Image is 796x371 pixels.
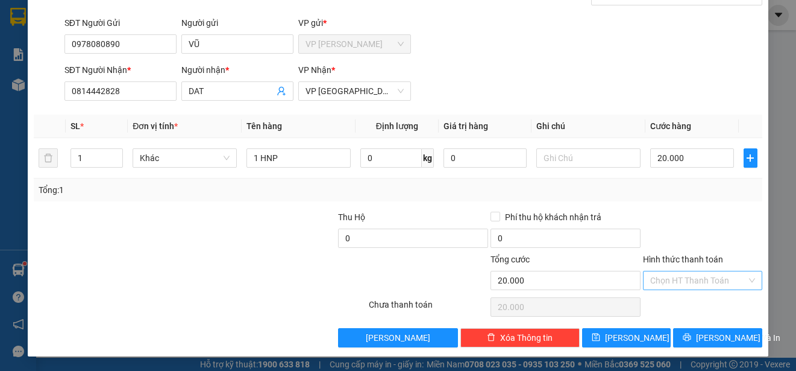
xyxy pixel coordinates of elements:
span: SL [71,121,80,131]
span: Phí thu hộ khách nhận trả [500,211,606,224]
span: printer [683,333,691,343]
span: Cước hàng [650,121,691,131]
span: VP Cao Tốc [306,35,403,53]
button: plus [744,148,757,168]
span: Cước rồi : [9,79,54,92]
input: 0 [443,148,527,168]
div: 0978357977 [10,54,108,71]
div: TRƯỜNG KHA [116,39,240,54]
span: save [592,333,600,343]
button: delete [39,148,58,168]
div: VP [PERSON_NAME] [10,10,108,39]
span: VP Sài Gòn [306,82,403,100]
span: delete [487,333,495,343]
div: 0963737327 [116,54,240,71]
button: printer[PERSON_NAME] và In [673,328,762,347]
button: save[PERSON_NAME] [582,328,671,347]
span: Tổng cước [490,255,530,264]
div: VP [GEOGRAPHIC_DATA] [116,10,240,39]
span: plus [744,153,757,163]
span: Giá trị hàng [443,121,488,131]
span: VP Nhận [298,65,331,75]
span: kg [422,148,434,168]
span: [PERSON_NAME] [605,331,669,344]
span: Nhận: [116,11,145,24]
div: SĐT Người Gửi [64,16,177,30]
div: BE [10,39,108,54]
span: Tên hàng [246,121,282,131]
span: Định lượng [376,121,418,131]
span: Thu Hộ [338,212,365,222]
span: Đơn vị tính [133,121,178,131]
div: Người nhận [181,63,293,77]
input: VD: Bàn, Ghế [246,148,351,168]
div: Tổng: 1 [39,183,308,197]
button: [PERSON_NAME] [338,328,457,347]
div: Người gửi [181,16,293,30]
span: [PERSON_NAME] và In [696,331,780,344]
span: Xóa Thông tin [500,331,553,344]
span: user-add [277,86,286,96]
div: 30.000 [9,78,110,92]
label: Hình thức thanh toán [643,255,723,264]
span: [PERSON_NAME] [366,331,430,344]
button: deleteXóa Thông tin [460,328,580,347]
div: SĐT Người Nhận [64,63,177,77]
th: Ghi chú [531,115,645,138]
div: VP gửi [298,16,410,30]
div: Chưa thanh toán [368,298,489,319]
input: Ghi Chú [536,148,641,168]
span: Khác [140,149,230,167]
span: Gửi: [10,11,29,24]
